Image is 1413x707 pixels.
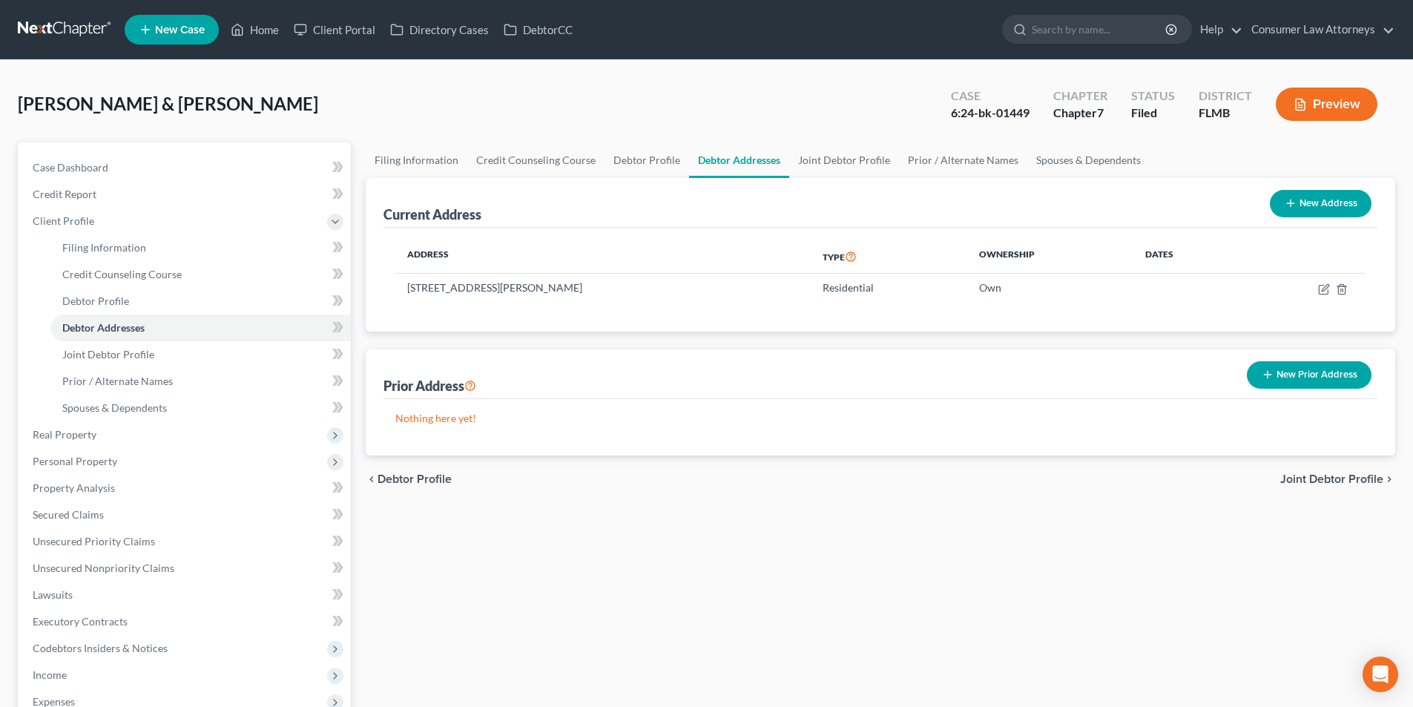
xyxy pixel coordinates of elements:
a: DebtorCC [496,16,580,43]
a: Prior / Alternate Names [899,142,1027,178]
a: Debtor Addresses [50,315,351,341]
div: Case [951,88,1030,105]
span: Joint Debtor Profile [62,348,154,361]
button: New Address [1270,190,1371,217]
span: Codebtors Insiders & Notices [33,642,168,654]
button: Preview [1276,88,1377,121]
td: [STREET_ADDRESS][PERSON_NAME] [395,274,811,302]
a: Lawsuits [21,582,351,608]
span: Lawsuits [33,588,73,601]
a: Spouses & Dependents [1027,142,1150,178]
a: Credit Report [21,181,351,208]
span: Filing Information [62,241,146,254]
a: Case Dashboard [21,154,351,181]
div: District [1199,88,1252,105]
div: Open Intercom Messenger [1363,657,1398,692]
a: Secured Claims [21,502,351,528]
span: Secured Claims [33,508,104,521]
span: Property Analysis [33,481,115,494]
a: Prior / Alternate Names [50,368,351,395]
span: Client Profile [33,214,94,227]
input: Search by name... [1032,16,1167,43]
span: Unsecured Priority Claims [33,535,155,547]
a: Consumer Law Attorneys [1244,16,1394,43]
span: Case Dashboard [33,161,108,174]
a: Credit Counseling Course [50,261,351,288]
span: Debtor Addresses [62,321,145,334]
span: New Case [155,24,205,36]
th: Dates [1133,240,1242,274]
div: Prior Address [383,377,476,395]
a: Credit Counseling Course [467,142,605,178]
a: Spouses & Dependents [50,395,351,421]
div: Chapter [1053,88,1107,105]
div: Status [1131,88,1175,105]
a: Filing Information [50,234,351,261]
th: Ownership [967,240,1133,274]
span: Executory Contracts [33,615,128,628]
a: Unsecured Nonpriority Claims [21,555,351,582]
th: Type [811,240,967,274]
div: Chapter [1053,105,1107,122]
th: Address [395,240,811,274]
td: Residential [811,274,967,302]
td: Own [967,274,1133,302]
span: Personal Property [33,455,117,467]
i: chevron_left [366,473,378,485]
span: 7 [1097,105,1104,119]
button: New Prior Address [1247,361,1371,389]
a: Executory Contracts [21,608,351,635]
a: Filing Information [366,142,467,178]
span: Real Property [33,428,96,441]
a: Directory Cases [383,16,496,43]
a: Debtor Addresses [689,142,789,178]
span: Income [33,668,67,681]
span: Spouses & Dependents [62,401,167,414]
span: Joint Debtor Profile [1280,473,1383,485]
div: Current Address [383,205,481,223]
span: Debtor Profile [62,295,129,307]
i: chevron_right [1383,473,1395,485]
p: Nothing here yet! [395,411,1366,426]
a: Debtor Profile [50,288,351,315]
a: Unsecured Priority Claims [21,528,351,555]
span: Credit Report [33,188,96,200]
a: Help [1193,16,1242,43]
span: Credit Counseling Course [62,268,182,280]
span: Debtor Profile [378,473,452,485]
a: Property Analysis [21,475,351,502]
div: FLMB [1199,105,1252,122]
span: [PERSON_NAME] & [PERSON_NAME] [18,93,318,114]
div: Filed [1131,105,1175,122]
div: 6:24-bk-01449 [951,105,1030,122]
a: Joint Debtor Profile [50,341,351,368]
a: Client Portal [286,16,383,43]
a: Joint Debtor Profile [789,142,899,178]
button: chevron_left Debtor Profile [366,473,452,485]
span: Prior / Alternate Names [62,375,173,387]
span: Unsecured Nonpriority Claims [33,562,174,574]
a: Debtor Profile [605,142,689,178]
button: Joint Debtor Profile chevron_right [1280,473,1395,485]
a: Home [223,16,286,43]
